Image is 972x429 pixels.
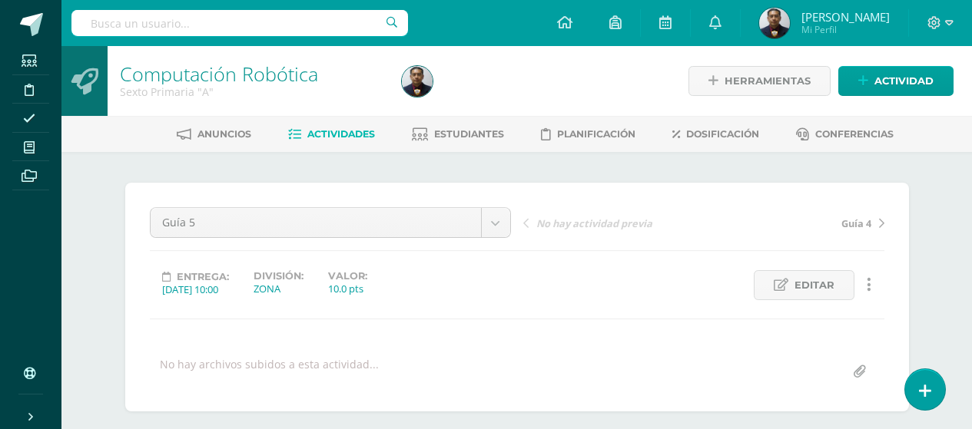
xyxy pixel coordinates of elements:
[412,122,504,147] a: Estudiantes
[160,357,379,387] div: No hay archivos subidos a esta actividad...
[686,128,759,140] span: Dosificación
[177,271,229,282] span: Entrega:
[838,66,954,96] a: Actividad
[120,61,318,87] a: Computación Robótica
[541,122,635,147] a: Planificación
[874,67,934,95] span: Actividad
[688,66,831,96] a: Herramientas
[796,122,894,147] a: Conferencias
[254,270,304,282] label: División:
[704,215,884,230] a: Guía 4
[162,282,229,296] div: [DATE] 10:00
[672,122,759,147] a: Dosificación
[328,270,367,282] label: Valor:
[254,282,304,295] div: ZONA
[197,128,251,140] span: Anuncios
[759,8,790,38] img: d8a63182bdadade96a63bd9240c6e241.png
[288,122,375,147] a: Actividades
[402,66,433,97] img: d8a63182bdadade96a63bd9240c6e241.png
[841,216,871,230] span: Guía 4
[162,208,469,237] span: Guía 5
[177,122,251,147] a: Anuncios
[795,271,834,299] span: Editar
[71,10,408,36] input: Busca un usuario...
[307,128,375,140] span: Actividades
[815,128,894,140] span: Conferencias
[557,128,635,140] span: Planificación
[801,9,890,25] span: [PERSON_NAME]
[328,282,367,295] div: 10.0 pts
[725,67,811,95] span: Herramientas
[801,23,890,36] span: Mi Perfil
[120,63,383,84] h1: Computación Robótica
[120,84,383,99] div: Sexto Primaria 'A'
[536,216,652,230] span: No hay actividad previa
[434,128,504,140] span: Estudiantes
[151,208,510,237] a: Guía 5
